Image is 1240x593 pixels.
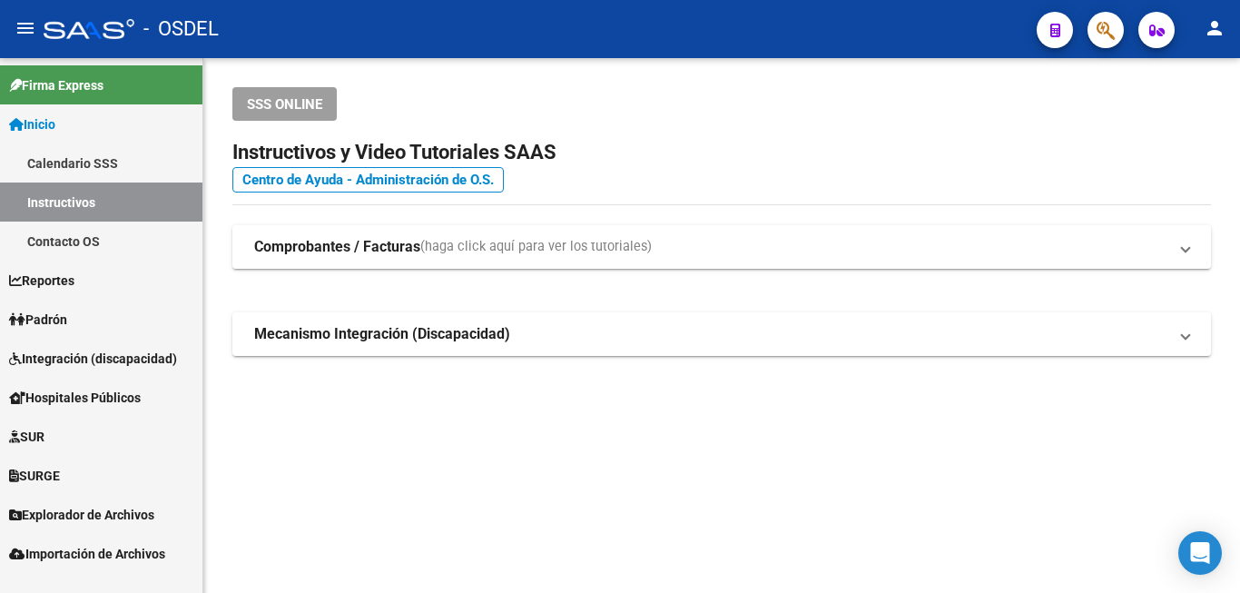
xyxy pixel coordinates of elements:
[143,9,219,49] span: - OSDEL
[9,310,67,330] span: Padrón
[15,17,36,39] mat-icon: menu
[232,135,1211,170] h2: Instructivos y Video Tutoriales SAAS
[420,237,652,257] span: (haga click aquí para ver los tutoriales)
[9,114,55,134] span: Inicio
[232,167,504,193] a: Centro de Ayuda - Administración de O.S.
[9,544,165,564] span: Importación de Archivos
[9,75,103,95] span: Firma Express
[9,388,141,408] span: Hospitales Públicos
[232,87,337,121] button: SSS ONLINE
[9,466,60,486] span: SURGE
[232,312,1211,356] mat-expansion-panel-header: Mecanismo Integración (Discapacidad)
[247,96,322,113] span: SSS ONLINE
[254,324,510,344] strong: Mecanismo Integración (Discapacidad)
[9,349,177,369] span: Integración (discapacidad)
[232,225,1211,269] mat-expansion-panel-header: Comprobantes / Facturas(haga click aquí para ver los tutoriales)
[9,271,74,291] span: Reportes
[254,237,420,257] strong: Comprobantes / Facturas
[9,505,154,525] span: Explorador de Archivos
[9,427,44,447] span: SUR
[1204,17,1225,39] mat-icon: person
[1178,531,1222,575] div: Open Intercom Messenger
